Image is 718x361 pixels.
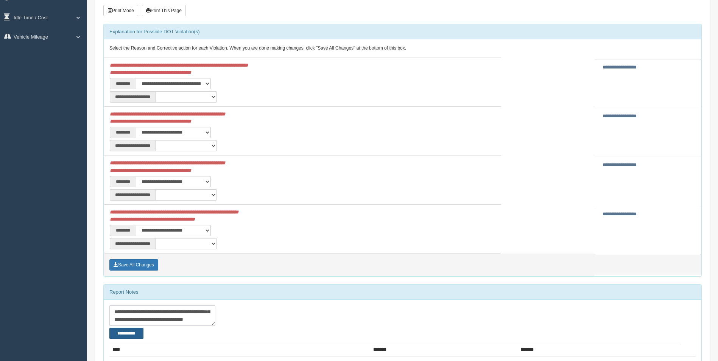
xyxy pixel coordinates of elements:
button: Print This Page [142,5,186,16]
button: Print Mode [103,5,138,16]
button: Change Filter Options [109,328,143,339]
div: Report Notes [104,285,701,300]
button: Save [109,259,158,271]
div: Select the Reason and Corrective action for each Violation. When you are done making changes, cli... [104,39,701,58]
div: Explanation for Possible DOT Violation(s) [104,24,701,39]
